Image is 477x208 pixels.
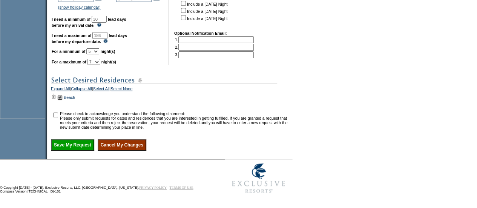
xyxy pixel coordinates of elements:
[71,86,92,93] a: Collapse All
[170,186,193,190] a: TERMS OF USE
[52,33,91,38] b: I need a maximum of
[98,139,146,151] input: Cancel My Changes
[103,39,108,43] img: questionMark_lightBlue.gif
[52,49,85,54] b: For a minimum of
[93,86,110,93] a: Select All
[175,36,254,43] td: 1.
[52,17,90,22] b: I need a minimum of
[52,60,86,64] b: For a maximum of
[58,5,101,9] a: (show holiday calendar)
[175,51,254,58] td: 3.
[51,86,290,93] div: | | |
[225,159,292,197] img: Exclusive Resorts
[52,17,126,28] b: lead days before my arrival date.
[51,139,94,151] input: Save My Request
[101,60,116,64] b: night(s)
[175,44,254,51] td: 2.
[60,111,290,129] td: Please check to acknowledge you understand the following statement: Please only submit requests f...
[110,86,132,93] a: Select None
[100,49,115,54] b: night(s)
[97,23,101,27] img: questionMark_lightBlue.gif
[52,33,127,44] b: lead days before my departure date.
[139,186,167,190] a: PRIVACY POLICY
[51,86,70,93] a: Expand All
[174,31,227,35] b: Optional Notification Email:
[64,95,75,100] a: Beach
